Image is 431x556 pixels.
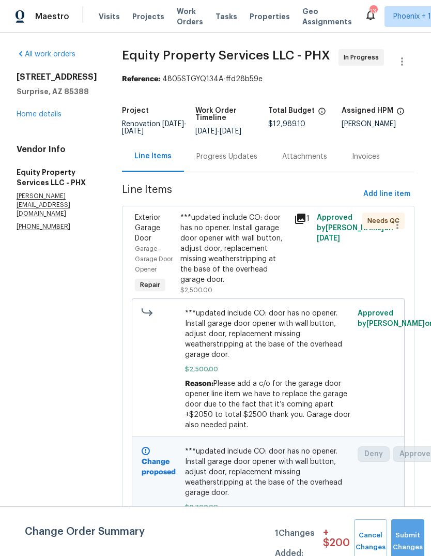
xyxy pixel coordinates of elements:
[359,185,414,204] button: Add line item
[122,76,160,83] b: Reference:
[135,214,161,242] span: Exterior Garage Door
[122,185,359,204] span: Line Items
[396,530,419,553] span: Submit Changes
[317,214,393,242] span: Approved by [PERSON_NAME] on
[122,128,144,135] span: [DATE]
[122,49,330,62] span: Equity Property Services LLC - PHX
[342,121,415,128] div: [PERSON_NAME]
[122,74,414,84] div: 4805STGYQ134A-ffd28b59e
[195,128,217,135] span: [DATE]
[180,213,288,285] div: ***updated include CO: door has no opener. Install garage door opener with wall button, adjust do...
[359,530,382,553] span: Cancel Changes
[177,6,203,27] span: Work Orders
[35,11,69,22] span: Maestro
[268,121,305,128] span: $12,989.10
[302,6,352,27] span: Geo Assignments
[294,213,311,225] div: 1
[396,107,405,121] span: The hpm assigned to this work order.
[185,308,352,360] span: ***updated include CO: door has no opener. Install garage door opener with wall button, adjust do...
[282,152,327,162] div: Attachments
[122,107,149,114] h5: Project
[99,11,120,22] span: Visits
[17,86,97,97] h5: Surprise, AZ 85388
[317,235,340,242] span: [DATE]
[17,72,97,82] h2: [STREET_ADDRESS]
[195,128,241,135] span: -
[185,380,350,429] span: Please add a c/o for the garage door opener line item we have to replace the garage door due to t...
[122,121,187,135] span: -
[180,287,212,293] span: $2,500.00
[17,111,61,118] a: Home details
[135,246,173,273] span: Garage - Garage Door Opener
[134,151,172,161] div: Line Items
[185,364,352,374] span: $2,500.00
[363,188,410,201] span: Add line item
[185,380,213,387] span: Reason:
[17,144,97,155] h4: Vendor Info
[132,11,164,22] span: Projects
[215,13,237,20] span: Tasks
[185,502,352,513] span: $2,700.00
[142,458,176,476] b: Change proposed
[367,216,404,226] span: Needs QC
[220,128,241,135] span: [DATE]
[358,446,390,462] button: Deny
[162,121,184,128] span: [DATE]
[318,107,326,121] span: The total cost of line items that have been proposed by Opendoor. This sum includes line items th...
[185,446,352,498] span: ***updated include CO: door has no opener. Install garage door opener with wall button, adjust do...
[17,51,75,58] a: All work orders
[352,152,380,162] div: Invoices
[268,107,315,114] h5: Total Budget
[122,121,187,135] span: Renovation
[250,11,290,22] span: Properties
[195,107,269,122] h5: Work Order Timeline
[370,6,377,17] div: 13
[17,167,97,188] h5: Equity Property Services LLC - PHX
[17,223,70,230] chrome_annotation: [PHONE_NUMBER]
[196,152,257,162] div: Progress Updates
[344,52,383,63] span: In Progress
[342,107,393,114] h5: Assigned HPM
[136,280,164,290] span: Repair
[393,11,431,22] span: Phoenix + 1
[17,193,70,217] chrome_annotation: [PERSON_NAME][EMAIL_ADDRESS][DOMAIN_NAME]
